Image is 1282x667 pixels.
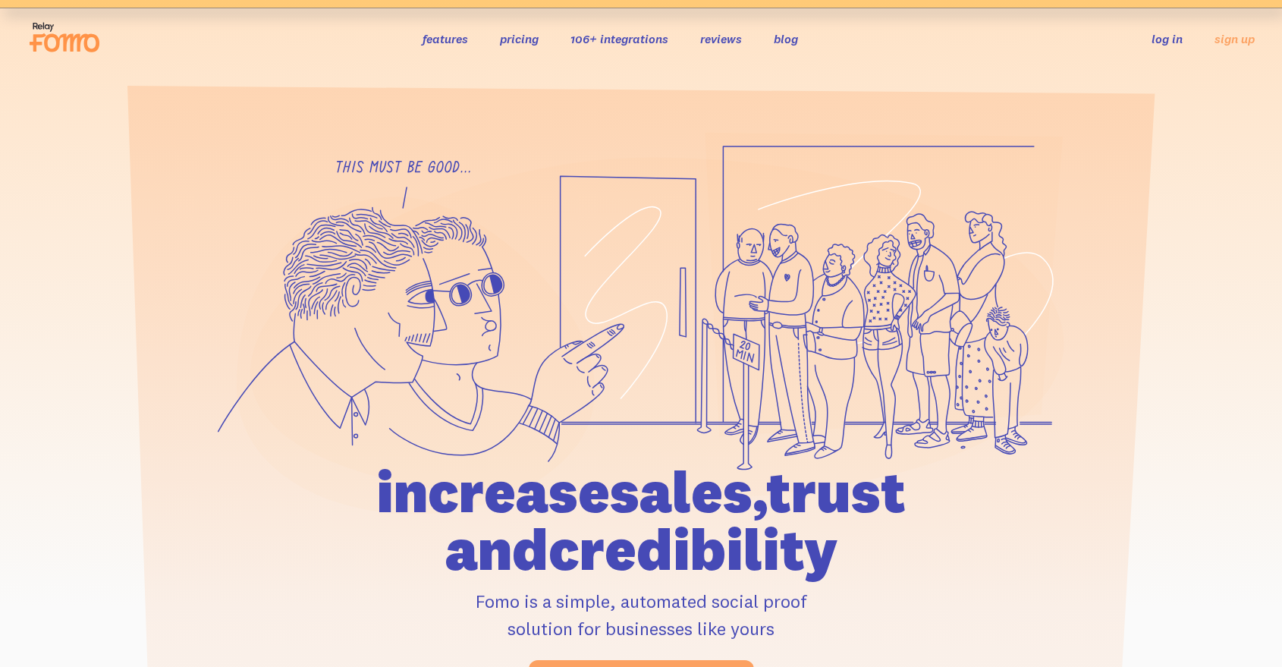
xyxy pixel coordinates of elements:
p: Fomo is a simple, automated social proof solution for businesses like yours [290,587,992,642]
a: blog [774,31,798,46]
a: features [423,31,468,46]
h1: increase sales, trust and credibility [290,463,992,578]
a: 106+ integrations [570,31,668,46]
a: sign up [1214,31,1255,47]
a: log in [1152,31,1183,46]
a: pricing [500,31,539,46]
a: reviews [700,31,742,46]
